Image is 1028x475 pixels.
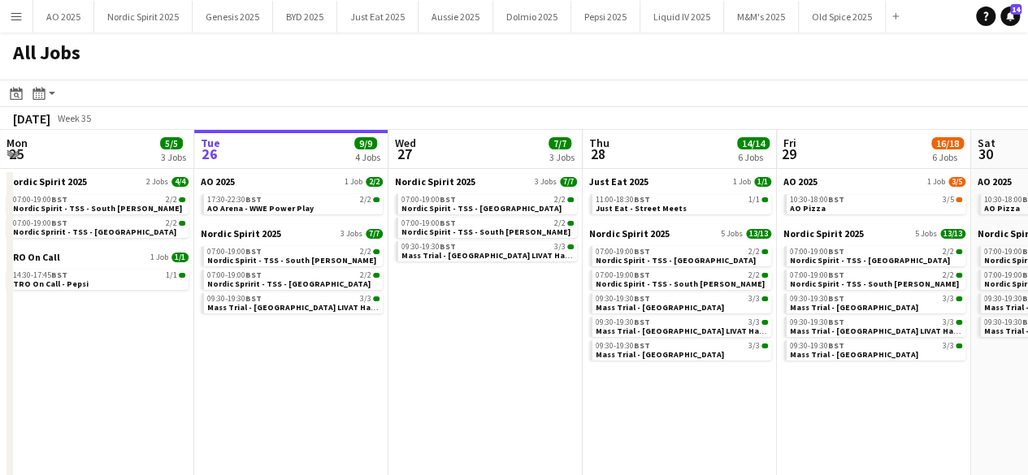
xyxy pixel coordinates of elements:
span: 1 Job [927,177,945,187]
span: 26 [198,145,220,163]
span: 3/3 [761,296,768,301]
a: 09:30-19:30BST3/3Mass Trial - [GEOGRAPHIC_DATA] LIVAT Hammersmith [401,241,574,260]
div: Nordic Spirit 20252 Jobs4/407:00-19:00BST2/2Nordic Spirit - TSS - South [PERSON_NAME]07:00-19:00B... [7,175,189,251]
span: 3/3 [761,343,768,348]
span: Nordic Spirit 2025 [783,227,864,240]
span: Nordic Spirit 2025 [395,175,475,188]
span: AO Pizza [790,203,826,214]
span: 2/2 [567,221,574,226]
a: 09:30-19:30BST3/3Mass Trial - [GEOGRAPHIC_DATA] [596,293,768,312]
span: 09:30-19:30 [790,342,844,350]
span: 27 [393,145,416,163]
button: Aussie 2025 [419,1,493,32]
span: BST [828,270,844,280]
button: Dolmio 2025 [493,1,571,32]
span: 1/1 [754,177,771,187]
span: BST [440,194,456,205]
span: 09:30-19:30 [596,295,650,303]
span: 2/2 [554,219,566,227]
span: 2/2 [179,197,185,202]
span: 25 [4,145,28,163]
span: BST [440,241,456,252]
span: Nordic Spirit - TSS - Donington Park [790,255,950,266]
span: BST [634,194,650,205]
a: Nordic Spirit 20255 Jobs13/13 [783,227,965,240]
span: 3/3 [956,343,962,348]
span: 07:00-19:00 [13,196,67,204]
span: BST [634,246,650,257]
span: 3/5 [948,177,965,187]
a: 07:00-19:00BST2/2Nordic Spirit - TSS - South [PERSON_NAME] [401,218,574,236]
span: 14:30-17:45 [13,271,67,279]
a: 07:00-19:00BST2/2Nordic Spririt - TSS - [GEOGRAPHIC_DATA] [207,270,380,288]
span: TRO On Call [7,251,60,263]
a: 09:30-19:30BST3/3Mass Trial - [GEOGRAPHIC_DATA] [790,340,962,359]
span: 2/2 [761,249,768,254]
span: 2/2 [366,177,383,187]
span: 14 [1010,4,1021,15]
span: BST [245,270,262,280]
span: 5/5 [160,137,183,149]
span: BST [828,293,844,304]
span: 7/7 [366,229,383,239]
span: Just Eat 2025 [589,175,648,188]
span: 3/3 [748,318,760,326]
a: 09:30-19:30BST3/3Mass Trial - [GEOGRAPHIC_DATA] [596,340,768,359]
span: 7/7 [549,137,571,149]
span: 2 Jobs [146,177,168,187]
span: Nordic Spirit 2025 [7,175,87,188]
span: Nordic Spirit 2025 [201,227,281,240]
span: BST [634,293,650,304]
span: 3/3 [943,342,954,350]
span: BST [51,270,67,280]
button: Liquid IV 2025 [640,1,724,32]
span: 09:30-19:30 [207,295,262,303]
span: 2/2 [179,221,185,226]
span: BST [634,340,650,351]
span: Sat [978,136,995,150]
span: 2/2 [748,248,760,256]
span: 2/2 [360,196,371,204]
span: Nordic Spirit - TSS - Donington Park [596,255,756,266]
span: 07:00-19:00 [13,219,67,227]
span: 1 Job [345,177,362,187]
span: 3 Jobs [535,177,557,187]
span: BST [51,218,67,228]
span: Nordic Spirit - TSS - South Mimms [207,255,376,266]
span: 5 Jobs [915,229,937,239]
span: 07:00-19:00 [207,271,262,279]
span: 4/4 [171,177,189,187]
div: 6 Jobs [738,151,769,163]
div: 6 Jobs [932,151,963,163]
span: AO 2025 [783,175,818,188]
span: 16/18 [931,137,964,149]
span: Mass Trial - London LIVAT Hammersmith [207,302,416,313]
span: BST [828,194,844,205]
span: 28 [587,145,609,163]
span: 3/3 [943,318,954,326]
div: Nordic Spirit 20253 Jobs7/707:00-19:00BST2/2Nordic Spirit - TSS - South [PERSON_NAME]07:00-19:00B... [201,227,383,317]
span: BST [245,293,262,304]
span: 3/3 [748,295,760,303]
span: 07:00-19:00 [401,196,456,204]
div: Just Eat 20251 Job1/111:00-18:30BST1/1Just Eat - Street Meets [589,175,771,227]
span: 3/3 [360,295,371,303]
div: 3 Jobs [549,151,575,163]
a: 07:00-19:00BST2/2Nordic Spririt - TSS - [GEOGRAPHIC_DATA] [13,218,185,236]
span: 30 [975,145,995,163]
span: Nordic Spirit - TSS - South Mimms [13,203,182,214]
span: Nordic Spirit - TSS - South Mimms [790,279,959,289]
span: 2/2 [373,249,380,254]
span: 2/2 [360,271,371,279]
span: 3/3 [943,295,954,303]
button: Genesis 2025 [193,1,273,32]
span: 2/2 [761,273,768,278]
span: Wed [395,136,416,150]
span: 7/7 [560,177,577,187]
span: 5 Jobs [721,229,743,239]
a: 11:00-18:30BST1/1Just Eat - Street Meets [596,194,768,213]
button: M&M's 2025 [724,1,799,32]
span: Mass Trial - London LIVAT Hammersmith [401,250,610,261]
span: 2/2 [166,196,177,204]
a: 07:00-19:00BST2/2Nordic Spirit - TSS - South [PERSON_NAME] [207,246,380,265]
